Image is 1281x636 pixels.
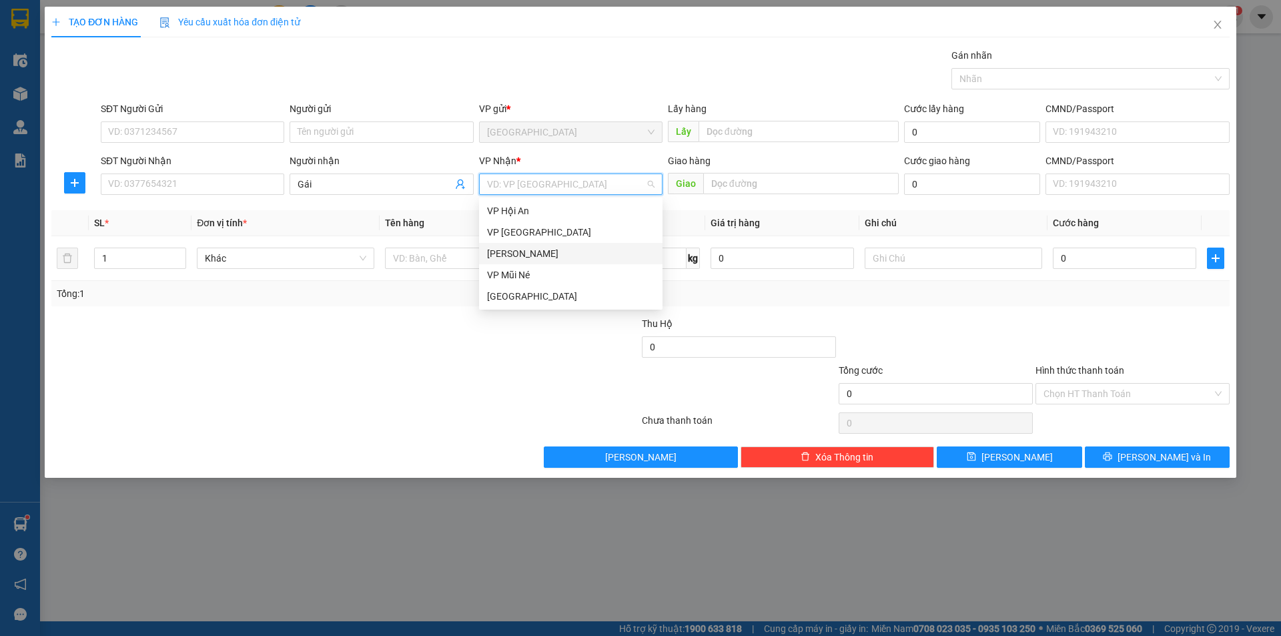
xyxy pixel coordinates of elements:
div: 0984080822 [11,41,147,60]
span: Thu Hộ [642,318,673,329]
span: user-add [455,179,466,190]
label: Hình thức thanh toán [1035,365,1124,376]
span: plus [1208,253,1224,264]
span: plus [65,178,85,188]
div: SĐT Người Nhận [101,153,284,168]
div: VP Mũi Né [479,264,663,286]
button: plus [64,172,85,194]
label: Gán nhãn [951,50,992,61]
div: CMND/Passport [1045,101,1229,116]
input: Dọc đường [703,173,899,194]
span: [PERSON_NAME] [981,450,1053,464]
div: VP Nha Trang [479,222,663,243]
div: Phan Thiết [479,243,663,264]
span: VP Nhận [479,155,516,166]
span: Yêu cầu xuất hóa đơn điện tử [159,17,300,27]
div: CMND/Passport [1045,153,1229,168]
span: SL [175,91,193,109]
div: VP [GEOGRAPHIC_DATA] [487,225,655,240]
button: [PERSON_NAME] [544,446,738,468]
div: [PERSON_NAME] [156,11,264,41]
span: Tổng cước [839,365,883,376]
div: VP Hội An [487,204,655,218]
input: Cước lấy hàng [904,121,1040,143]
div: VP Hội An [479,200,663,222]
div: Chưa thanh toán [640,413,837,436]
span: Lấy [668,121,699,142]
input: 0 [711,248,854,269]
button: printer[PERSON_NAME] và In [1085,446,1230,468]
span: TẠO ĐƠN HÀNG [51,17,138,27]
input: Dọc đường [699,121,899,142]
div: SĐT Người Gửi [101,101,284,116]
button: Close [1199,7,1236,44]
span: Nhận: [156,11,188,25]
button: save[PERSON_NAME] [937,446,1082,468]
span: Cước hàng [1053,218,1099,228]
span: Gửi: [11,11,32,25]
button: plus [1207,248,1224,269]
div: Người gửi [290,101,473,116]
span: Đà Lạt [487,122,655,142]
div: Người nhận [290,153,473,168]
div: [GEOGRAPHIC_DATA] [487,289,655,304]
span: printer [1103,452,1112,462]
button: deleteXóa Thông tin [741,446,935,468]
input: VD: Bàn, Ghế [385,248,562,269]
div: [PERSON_NAME] [487,246,655,261]
div: [GEOGRAPHIC_DATA] [11,11,147,41]
span: plus [51,17,61,27]
img: icon [159,17,170,28]
div: VP gửi [479,101,663,116]
button: delete [57,248,78,269]
input: Ghi Chú [865,248,1042,269]
span: close [1212,19,1223,30]
span: Giá trị hàng [711,218,760,228]
span: Xóa Thông tin [815,450,873,464]
span: Giao [668,173,703,194]
span: Giao hàng [668,155,711,166]
label: Cước lấy hàng [904,103,964,114]
input: Cước giao hàng [904,174,1040,195]
span: SL [94,218,105,228]
span: Đơn vị tính [197,218,247,228]
span: Lấy hàng [668,103,707,114]
label: Cước giao hàng [904,155,970,166]
div: 30.000 [10,68,149,84]
span: [PERSON_NAME] [605,450,677,464]
span: delete [801,452,810,462]
th: Ghi chú [859,210,1047,236]
span: kg [687,248,700,269]
div: Đà Lạt [479,286,663,307]
div: VP Mũi Né [487,268,655,282]
span: Khác [205,248,366,268]
span: [PERSON_NAME] và In [1118,450,1211,464]
div: 0937015566 [156,41,264,60]
div: Tên hàng: 1 kiện hồ sơ ( : 1 ) [11,92,264,109]
span: Tên hàng [385,218,424,228]
div: Tổng: 1 [57,286,494,301]
span: save [967,452,976,462]
span: CƯỚC RỒI : [10,69,73,83]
